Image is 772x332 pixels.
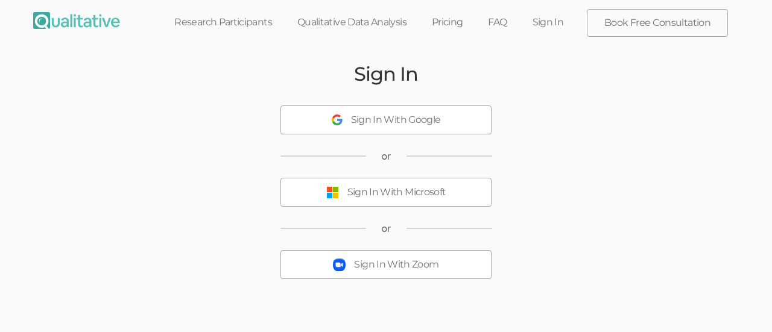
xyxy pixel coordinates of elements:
h2: Sign In [354,63,417,84]
a: Sign In [520,9,577,36]
span: or [381,222,391,236]
button: Sign In With Microsoft [280,178,492,207]
img: Sign In With Zoom [333,258,346,271]
a: FAQ [475,9,519,36]
button: Sign In With Zoom [280,250,492,279]
div: Sign In With Zoom [354,258,438,272]
a: Research Participants [162,9,285,36]
img: Qualitative [33,12,120,29]
span: or [381,149,391,163]
button: Sign In With Google [280,105,492,134]
a: Qualitative Data Analysis [285,9,419,36]
a: Book Free Consultation [587,10,727,36]
a: Pricing [419,9,476,36]
div: Sign In With Google [351,113,441,127]
img: Sign In With Google [332,114,343,125]
img: Sign In With Microsoft [326,186,339,199]
div: Sign In With Microsoft [347,186,446,199]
